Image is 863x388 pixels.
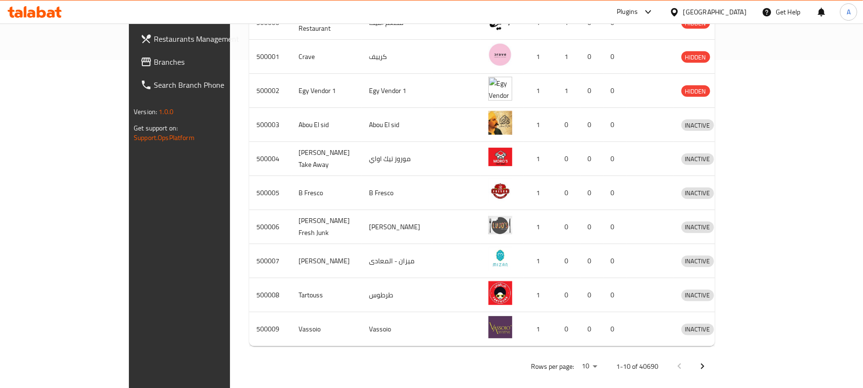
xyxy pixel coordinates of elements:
[681,153,714,165] span: INACTIVE
[681,324,714,335] div: INACTIVE
[159,106,173,118] span: 1.0.0
[524,108,557,142] td: 1
[291,312,362,346] td: Vassoio
[524,74,557,108] td: 1
[580,176,603,210] td: 0
[557,312,580,346] td: 0
[154,56,265,68] span: Branches
[681,188,714,199] div: INACTIVE
[524,210,557,244] td: 1
[681,256,714,267] span: INACTIVE
[134,122,178,134] span: Get support on:
[603,74,626,108] td: 0
[617,6,638,18] div: Plugins
[603,244,626,278] td: 0
[557,74,580,108] td: 1
[524,312,557,346] td: 1
[580,210,603,244] td: 0
[681,86,710,97] span: HIDDEN
[291,142,362,176] td: [PERSON_NAME] Take Away
[580,74,603,108] td: 0
[681,51,710,63] div: HIDDEN
[133,73,273,96] a: Search Branch Phone
[362,40,432,74] td: كرييف
[681,188,714,199] span: INACTIVE
[524,244,557,278] td: 1
[681,119,714,131] div: INACTIVE
[580,244,603,278] td: 0
[362,312,432,346] td: Vassoio
[291,210,362,244] td: [PERSON_NAME] Fresh Junk
[691,355,714,378] button: Next page
[362,244,432,278] td: ميزان - المعادى
[134,106,157,118] span: Version:
[557,278,580,312] td: 0
[578,359,601,374] div: Rows per page:
[681,290,714,301] span: INACTIVE
[681,222,714,233] div: INACTIVE
[557,176,580,210] td: 0
[488,213,512,237] img: Lujo's Fresh Junk
[524,40,557,74] td: 1
[681,290,714,301] div: INACTIVE
[580,312,603,346] td: 0
[291,278,362,312] td: Tartouss
[681,256,714,267] div: INACTIVE
[681,153,714,165] div: INACTIVE
[580,40,603,74] td: 0
[154,33,265,45] span: Restaurants Management
[291,176,362,210] td: B Fresco
[362,142,432,176] td: موروز تيك اواي
[488,43,512,67] img: Crave
[524,278,557,312] td: 1
[557,142,580,176] td: 0
[362,278,432,312] td: طرطوس
[603,176,626,210] td: 0
[362,108,432,142] td: Abou El sid
[133,27,273,50] a: Restaurants Management
[291,74,362,108] td: Egy Vendor 1
[531,361,574,373] p: Rows per page:
[362,176,432,210] td: B Fresco
[134,131,195,144] a: Support.OpsPlatform
[681,85,710,97] div: HIDDEN
[488,179,512,203] img: B Fresco
[291,244,362,278] td: [PERSON_NAME]
[557,210,580,244] td: 0
[488,111,512,135] img: Abou El sid
[616,361,658,373] p: 1-10 of 40690
[557,244,580,278] td: 0
[291,40,362,74] td: Crave
[580,278,603,312] td: 0
[603,142,626,176] td: 0
[681,120,714,131] span: INACTIVE
[603,278,626,312] td: 0
[133,50,273,73] a: Branches
[557,40,580,74] td: 1
[557,108,580,142] td: 0
[847,7,851,17] span: A
[603,108,626,142] td: 0
[488,77,512,101] img: Egy Vendor 1
[681,324,714,335] span: INACTIVE
[362,74,432,108] td: Egy Vendor 1
[291,108,362,142] td: Abou El sid
[488,145,512,169] img: Moro's Take Away
[488,281,512,305] img: Tartouss
[524,142,557,176] td: 1
[603,312,626,346] td: 0
[681,222,714,233] span: INACTIVE
[488,247,512,271] img: Mizan - Maadi
[580,142,603,176] td: 0
[524,176,557,210] td: 1
[603,210,626,244] td: 0
[154,79,265,91] span: Search Branch Phone
[362,210,432,244] td: [PERSON_NAME]
[683,7,747,17] div: [GEOGRAPHIC_DATA]
[603,40,626,74] td: 0
[681,52,710,63] span: HIDDEN
[580,108,603,142] td: 0
[488,315,512,339] img: Vassoio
